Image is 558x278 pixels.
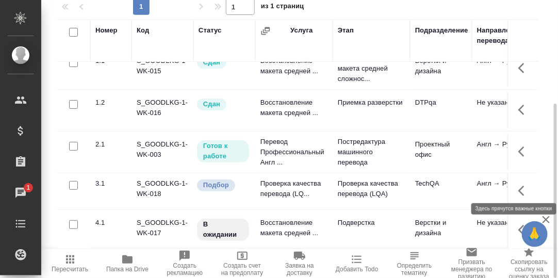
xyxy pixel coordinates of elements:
div: Менеджер проверил работу исполнителя, передает ее на следующий этап [196,56,250,70]
button: Здесь прячутся важные кнопки [512,56,537,80]
button: Добавить Todo [329,249,386,278]
button: Папка на Drive [99,249,156,278]
span: Добавить Todo [336,266,378,273]
td: DTPqa [410,92,472,128]
td: S_GOODLKG-1-WK-017 [132,212,193,249]
span: Папка на Drive [106,266,149,273]
td: TechQA [410,173,472,209]
button: 🙏 [522,221,548,247]
td: S_GOODLKG-1-WK-003 [132,134,193,170]
button: Скопировать ссылку на оценку заказа [501,249,558,278]
div: Номер [95,25,118,36]
div: Исполнитель назначен, приступать к работе пока рано [196,218,250,242]
span: Пересчитать [52,266,88,273]
button: Призвать менеджера по развитию [443,249,500,278]
td: Верстки и дизайна [410,51,472,87]
button: Здесь прячутся важные кнопки [512,139,537,164]
span: Заявка на доставку [277,262,322,276]
button: Здесь прячутся важные кнопки [512,218,537,242]
p: Готов к работе [203,141,243,161]
div: Услуга [290,25,313,36]
td: S_GOODLKG-1-WK-015 [132,51,193,87]
button: Создать счет на предоплату [214,249,271,278]
div: 3.1 [95,178,126,189]
p: Подверстка [338,218,405,228]
p: Постредактура машинного перевода [338,137,405,168]
span: Определить тематику [392,262,437,276]
span: Создать рекламацию [162,262,207,276]
div: Менеджер проверил работу исполнителя, передает ее на следующий этап [196,97,250,111]
span: 1 [20,183,36,193]
div: 2.1 [95,139,126,150]
td: Не указан [472,92,534,128]
td: Проверка качества перевода (LQ... [255,173,333,209]
td: Восстановление макета средней ... [255,92,333,128]
td: Верстки и дизайна [410,212,472,249]
td: Англ → Рус [472,173,534,209]
p: В ожидании [203,219,243,240]
div: Направление перевода [477,25,529,46]
td: S_GOODLKG-1-WK-018 [132,173,193,209]
button: Пересчитать [41,249,99,278]
td: S_GOODLKG-1-WK-016 [132,92,193,128]
td: Проектный офис [410,134,472,170]
td: Перевод Профессиональный Англ ... [255,132,333,173]
button: Заявка на доставку [271,249,328,278]
td: Не указан [472,212,534,249]
div: Статус [199,25,222,36]
div: 1.2 [95,97,126,108]
p: Восстановление макета средней сложнос... [338,53,405,84]
span: 🙏 [526,223,544,245]
div: Исполнитель может приступить к работе [196,139,250,163]
button: Создать рекламацию [156,249,214,278]
td: Англ → Рус [472,134,534,170]
td: Восстановление макета средней ... [255,51,333,87]
button: Определить тематику [386,249,443,278]
p: Сдан [203,57,220,68]
p: Приемка разверстки [338,97,405,108]
button: Здесь прячутся важные кнопки [512,97,537,122]
div: 4.1 [95,218,126,228]
p: Подбор [203,180,229,190]
p: Проверка качества перевода (LQA) [338,178,405,199]
button: Сгруппировать [260,26,271,36]
span: Создать счет на предоплату [220,262,265,276]
a: 1 [3,180,39,206]
div: Подразделение [415,25,468,36]
div: Этап [338,25,354,36]
td: Англ → Рус [472,51,534,87]
div: Можно подбирать исполнителей [196,178,250,192]
p: Сдан [203,99,220,109]
td: Восстановление макета средней ... [255,212,333,249]
div: Код [137,25,149,36]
